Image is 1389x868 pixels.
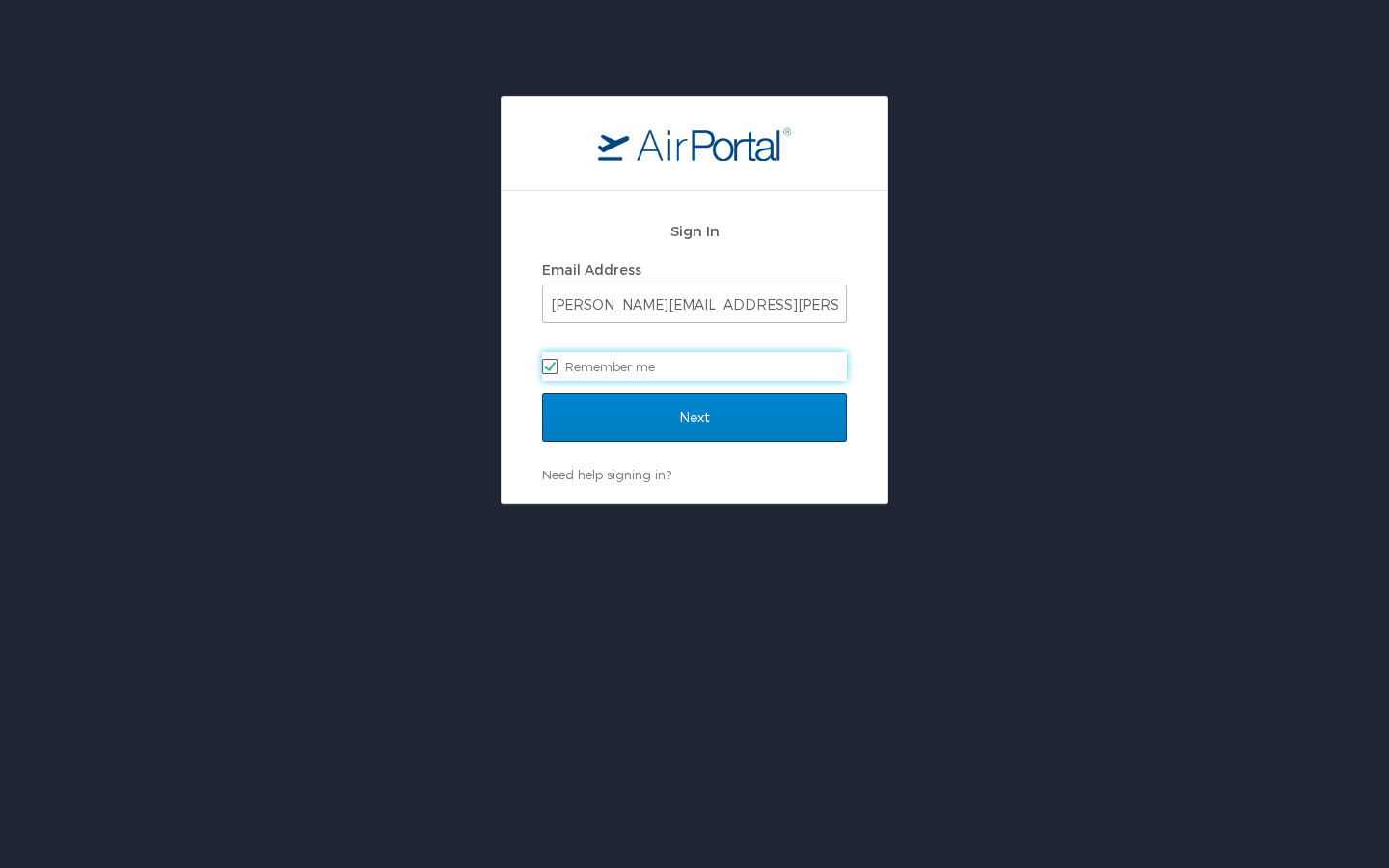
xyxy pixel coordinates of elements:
img: logo [598,126,791,161]
label: Remember me [542,352,847,381]
a: Need help signing in? [542,467,671,482]
input: Next [542,393,847,442]
label: Email Address [542,261,641,278]
h2: Sign In [542,220,847,242]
